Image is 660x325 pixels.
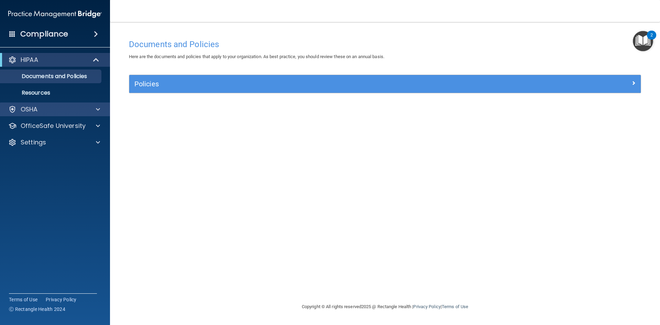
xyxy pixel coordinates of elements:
h4: Compliance [20,29,68,39]
div: Copyright © All rights reserved 2025 @ Rectangle Health | | [260,296,510,318]
img: PMB logo [8,7,102,21]
p: Settings [21,138,46,147]
a: Privacy Policy [46,296,77,303]
p: OfficeSafe University [21,122,86,130]
span: Here are the documents and policies that apply to your organization. As best practice, you should... [129,54,384,59]
a: OSHA [8,105,100,113]
p: HIPAA [21,56,38,64]
a: Policies [134,78,636,89]
p: Resources [4,89,98,96]
a: OfficeSafe University [8,122,100,130]
a: Privacy Policy [413,304,440,309]
a: Settings [8,138,100,147]
p: OSHA [21,105,38,113]
a: HIPAA [8,56,100,64]
h4: Documents and Policies [129,40,641,49]
p: Documents and Policies [4,73,98,80]
button: Open Resource Center, 2 new notifications [633,31,653,51]
div: 2 [650,35,653,44]
a: Terms of Use [442,304,468,309]
h5: Policies [134,80,508,88]
a: Terms of Use [9,296,37,303]
span: Ⓒ Rectangle Health 2024 [9,306,65,313]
